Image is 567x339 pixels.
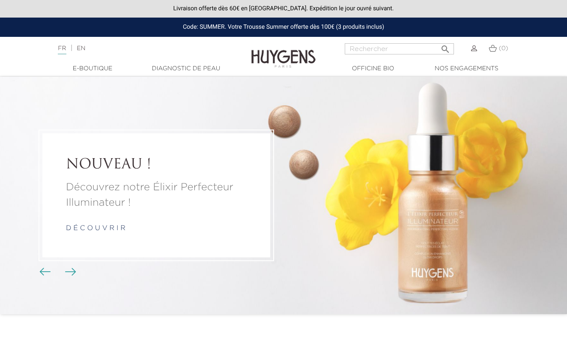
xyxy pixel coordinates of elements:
[66,180,247,211] a: Découvrez notre Élixir Perfecteur Illuminateur !
[424,64,509,73] a: Nos engagements
[50,64,135,73] a: E-Boutique
[345,43,454,54] input: Rechercher
[54,43,230,54] div: |
[43,266,71,279] div: Boutons du carrousel
[438,41,453,52] button: 
[66,157,247,173] a: NOUVEAU !
[330,64,416,73] a: Officine Bio
[77,45,85,51] a: EN
[58,45,66,54] a: FR
[440,42,451,52] i: 
[143,64,229,73] a: Diagnostic de peau
[251,36,316,69] img: Huygens
[499,45,508,51] span: (0)
[66,225,125,232] a: d é c o u v r i r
